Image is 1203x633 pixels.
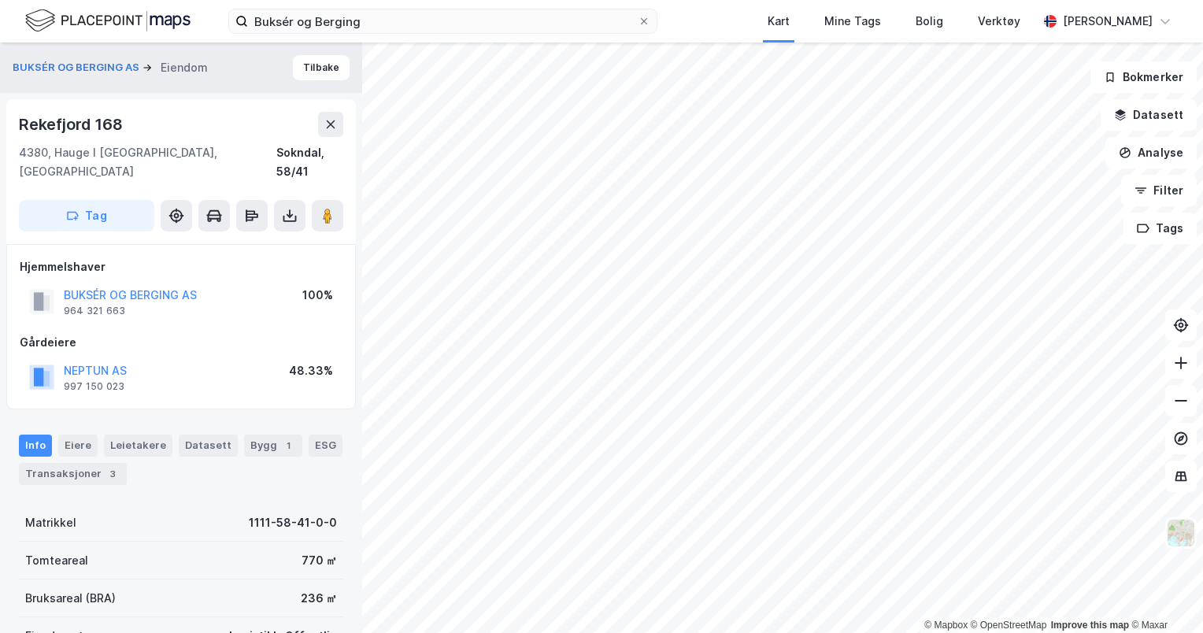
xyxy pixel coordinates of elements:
div: Bygg [244,435,302,457]
div: 48.33% [289,361,333,380]
div: Bruksareal (BRA) [25,589,116,608]
div: Info [19,435,52,457]
div: Hjemmelshaver [20,257,342,276]
div: Datasett [179,435,238,457]
div: Tomteareal [25,551,88,570]
div: 770 ㎡ [302,551,337,570]
button: BUKSÉR OG BERGING AS [13,60,143,76]
a: Mapbox [924,620,968,631]
div: Eiere [58,435,98,457]
div: Gårdeiere [20,333,342,352]
a: OpenStreetMap [971,620,1047,631]
div: 964 321 663 [64,305,125,317]
iframe: Chat Widget [1124,557,1203,633]
div: Sokndal, 58/41 [276,143,343,181]
div: Matrikkel [25,513,76,532]
div: 997 150 023 [64,380,124,393]
button: Filter [1121,175,1197,206]
div: 3 [105,466,120,482]
button: Tilbake [293,55,350,80]
div: Transaksjoner [19,463,127,485]
div: 100% [302,286,333,305]
div: Leietakere [104,435,172,457]
button: Analyse [1105,137,1197,168]
button: Tags [1123,213,1197,244]
img: Z [1166,518,1196,548]
button: Datasett [1101,99,1197,131]
div: Bolig [916,12,943,31]
button: Tag [19,200,154,231]
button: Bokmerker [1090,61,1197,93]
div: 1111-58-41-0-0 [249,513,337,532]
div: 4380, Hauge I [GEOGRAPHIC_DATA], [GEOGRAPHIC_DATA] [19,143,276,181]
div: Kart [768,12,790,31]
div: Eiendom [161,58,208,77]
div: [PERSON_NAME] [1063,12,1153,31]
a: Improve this map [1051,620,1129,631]
div: 236 ㎡ [301,589,337,608]
div: Mine Tags [824,12,881,31]
div: Rekefjord 168 [19,112,125,137]
div: ESG [309,435,342,457]
img: logo.f888ab2527a4732fd821a326f86c7f29.svg [25,7,191,35]
div: 1 [280,438,296,453]
input: Søk på adresse, matrikkel, gårdeiere, leietakere eller personer [248,9,638,33]
div: Verktøy [978,12,1020,31]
